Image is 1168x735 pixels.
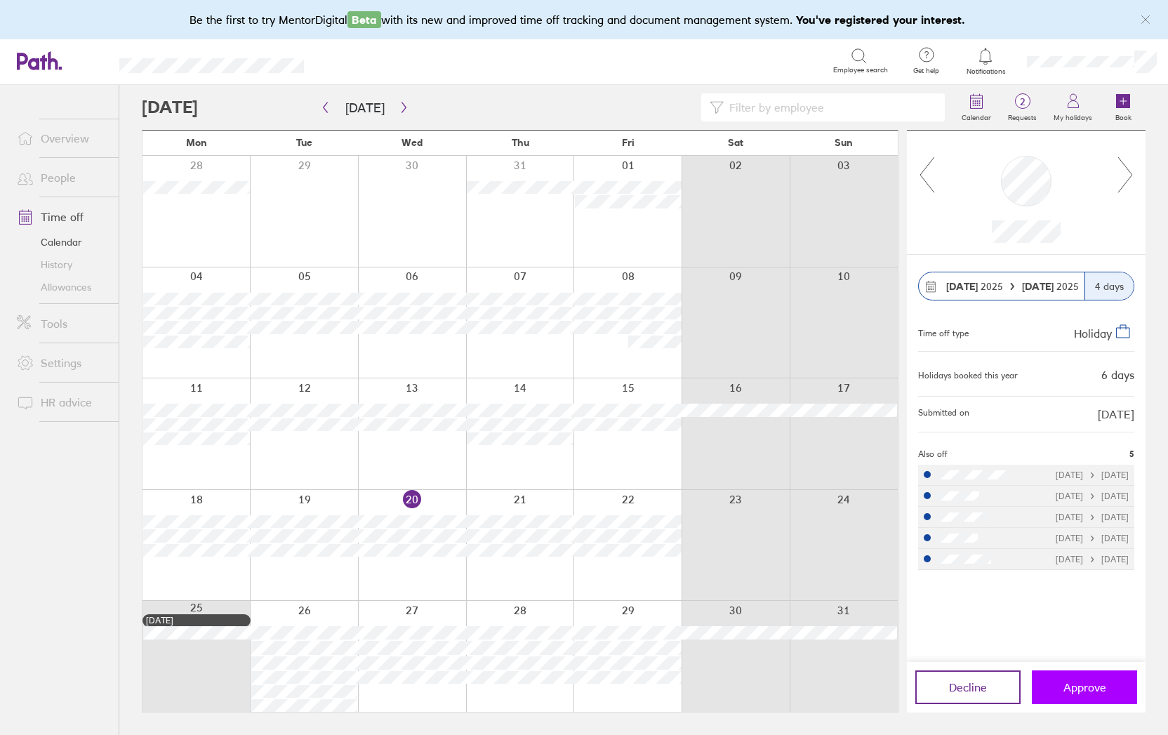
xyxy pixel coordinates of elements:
[1056,491,1129,501] div: [DATE] [DATE]
[724,94,936,121] input: Filter by employee
[6,164,119,192] a: People
[6,276,119,298] a: Allowances
[6,231,119,253] a: Calendar
[1101,369,1134,381] div: 6 days
[946,281,1003,292] span: 2025
[1000,96,1045,107] span: 2
[401,137,423,148] span: Wed
[296,137,312,148] span: Tue
[1032,670,1137,704] button: Approve
[6,349,119,377] a: Settings
[1045,85,1101,130] a: My holidays
[334,96,396,119] button: [DATE]
[728,137,743,148] span: Sat
[918,449,948,459] span: Also off
[835,137,853,148] span: Sun
[1056,512,1129,522] div: [DATE] [DATE]
[903,67,949,75] span: Get help
[953,110,1000,122] label: Calendar
[1101,85,1146,130] a: Book
[915,670,1021,704] button: Decline
[1056,470,1129,480] div: [DATE] [DATE]
[918,323,969,340] div: Time off type
[796,13,965,27] b: You've registered your interest.
[949,681,987,694] span: Decline
[186,137,207,148] span: Mon
[622,137,635,148] span: Fri
[918,371,1018,380] div: Holidays booked this year
[6,388,119,416] a: HR advice
[1084,272,1134,300] div: 4 days
[918,408,969,421] span: Submitted on
[347,11,381,28] span: Beta
[1074,326,1112,340] span: Holiday
[190,11,979,28] div: Be the first to try MentorDigital with its new and improved time off tracking and document manage...
[342,54,378,67] div: Search
[833,66,888,74] span: Employee search
[953,85,1000,130] a: Calendar
[6,124,119,152] a: Overview
[963,46,1009,76] a: Notifications
[1107,110,1140,122] label: Book
[1000,85,1045,130] a: 2Requests
[1045,110,1101,122] label: My holidays
[146,616,247,625] div: [DATE]
[6,253,119,276] a: History
[1098,408,1134,421] span: [DATE]
[1056,555,1129,564] div: [DATE] [DATE]
[1056,534,1129,543] div: [DATE] [DATE]
[1022,281,1079,292] span: 2025
[1022,280,1056,293] strong: [DATE]
[1063,681,1106,694] span: Approve
[946,280,978,293] strong: [DATE]
[6,203,119,231] a: Time off
[1129,449,1134,459] span: 5
[963,67,1009,76] span: Notifications
[512,137,529,148] span: Thu
[6,310,119,338] a: Tools
[1000,110,1045,122] label: Requests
